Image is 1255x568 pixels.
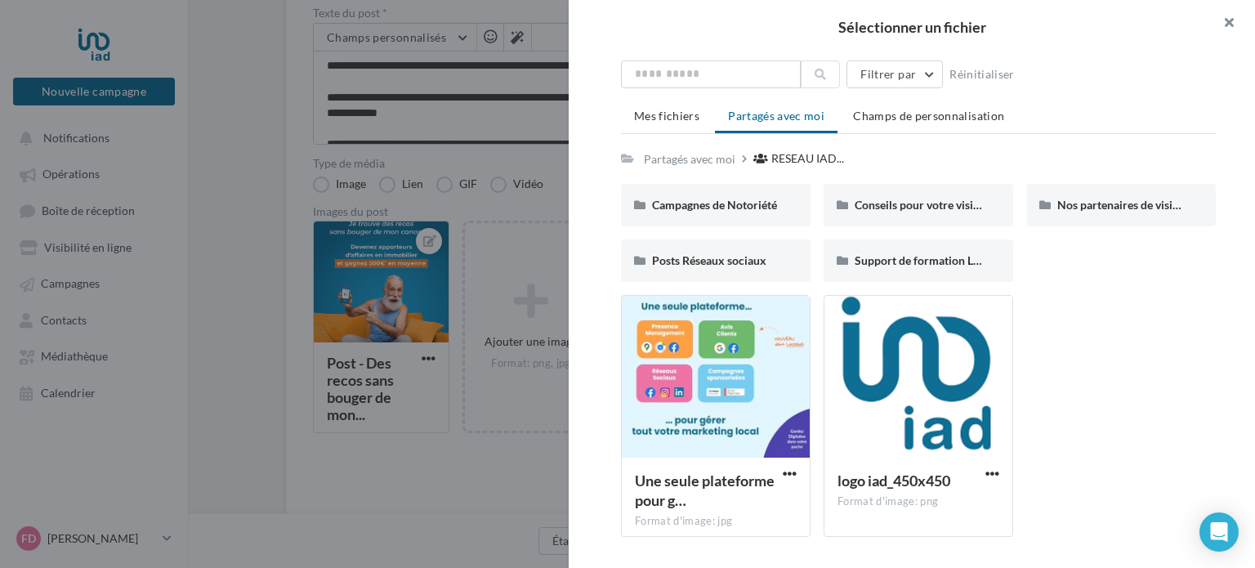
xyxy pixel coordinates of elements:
span: RESEAU IAD... [771,150,844,167]
span: Campagnes de Notoriété [652,198,777,212]
span: Nos partenaires de visibilité locale [1057,198,1231,212]
span: Mes fichiers [634,109,699,123]
span: logo iad_450x450 [837,472,950,490]
span: Une seule plateforme pour gérer tout votre marketing local [635,472,775,509]
h2: Sélectionner un fichier [595,20,1229,34]
button: Filtrer par [846,60,943,88]
div: Open Intercom Messenger [1199,512,1239,552]
span: Partagés avec moi [728,109,824,123]
span: Champs de personnalisation [853,109,1004,123]
div: Format d'image: jpg [635,514,797,529]
span: Conseils pour votre visibilité locale [855,198,1032,212]
div: Format d'image: png [837,494,999,509]
button: Réinitialiser [943,65,1021,84]
div: Partagés avec moi [644,151,735,168]
span: Posts Réseaux sociaux [652,253,766,267]
span: Support de formation Localads [855,253,1012,267]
